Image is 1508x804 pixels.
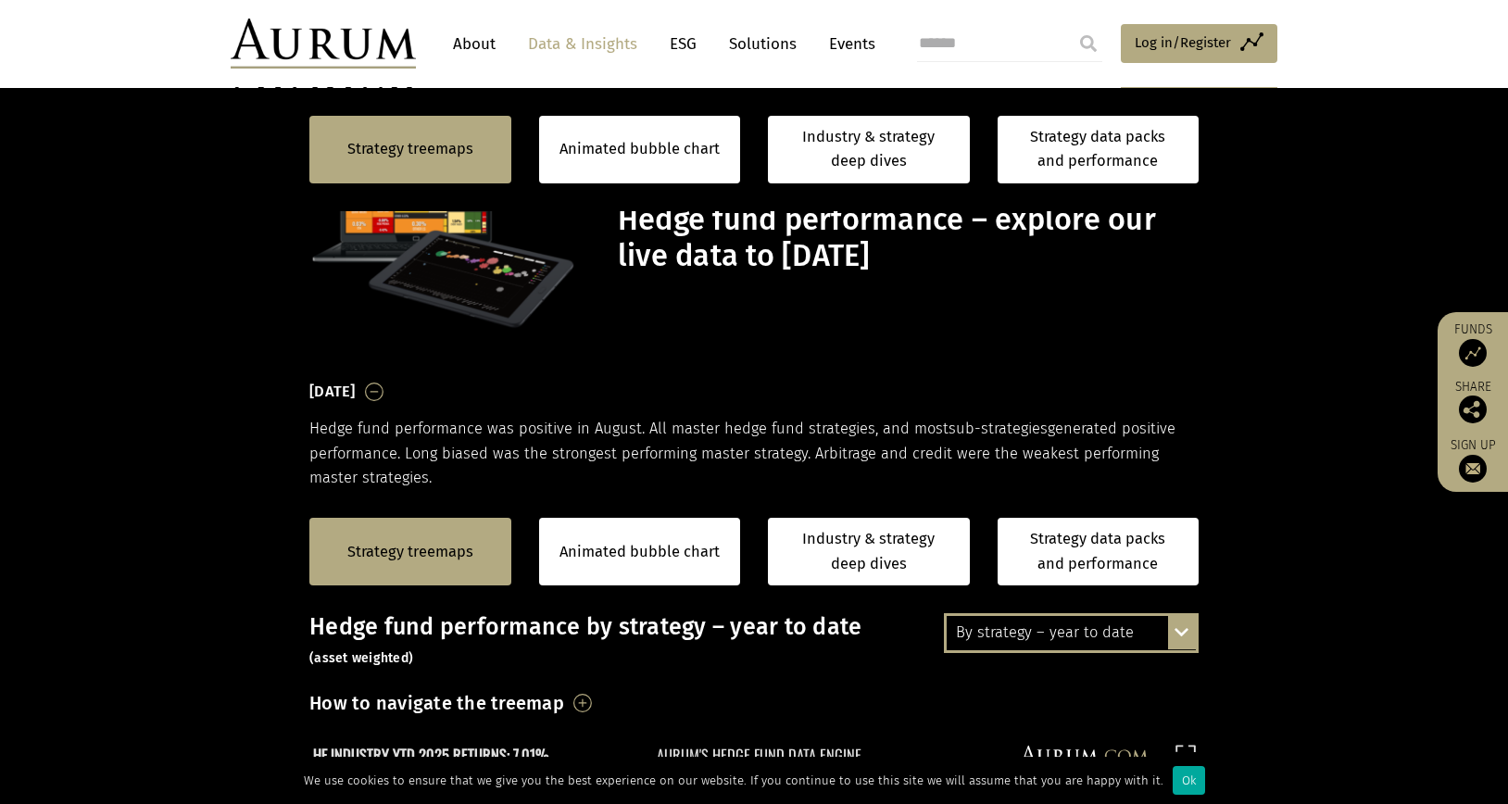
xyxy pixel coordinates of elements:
a: Strategy treemaps [347,137,473,161]
a: Sign up [1447,437,1499,483]
a: ESG [660,27,706,61]
img: Access Funds [1459,339,1487,367]
span: Log in/Register [1135,31,1231,54]
div: Share [1447,381,1499,423]
a: Animated bubble chart [559,137,720,161]
img: Share this post [1459,396,1487,423]
input: Submit [1070,25,1107,62]
small: (asset weighted) [309,650,413,666]
a: Strategy data packs and performance [998,518,1200,585]
h3: How to navigate the treemap [309,687,564,719]
a: About [444,27,505,61]
img: Sign up to our newsletter [1459,455,1487,483]
img: Aurum [231,19,416,69]
a: Log in/Register [1121,24,1277,63]
p: Hedge fund performance was positive in August. All master hedge fund strategies, and most generat... [309,417,1199,490]
a: Strategy data packs and performance [998,116,1200,183]
a: Events [820,27,875,61]
h3: [DATE] [309,378,356,406]
div: By strategy – year to date [947,616,1196,649]
a: Funds [1447,321,1499,367]
h3: Hedge fund performance by strategy – year to date [309,613,1199,669]
span: sub-strategies [949,420,1048,437]
a: Data & Insights [519,27,647,61]
a: Animated bubble chart [559,540,720,564]
div: Ok [1173,766,1205,795]
h1: Hedge fund performance – explore our live data to [DATE] [618,202,1194,274]
a: Industry & strategy deep dives [768,116,970,183]
a: Strategy treemaps [347,540,473,564]
a: Industry & strategy deep dives [768,518,970,585]
a: Solutions [720,27,806,61]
